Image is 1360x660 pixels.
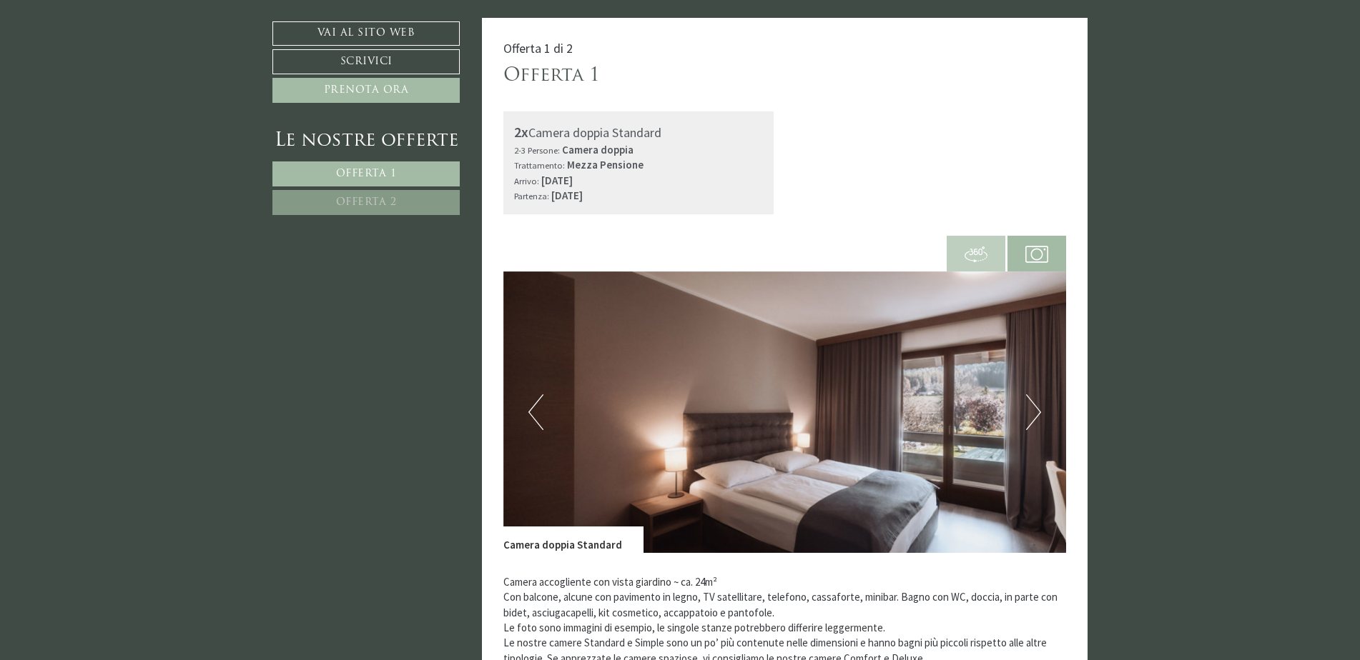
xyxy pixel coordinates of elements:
[514,159,565,171] small: Trattamento:
[503,526,644,552] div: Camera doppia Standard
[503,40,573,56] span: Offerta 1 di 2
[367,38,553,79] div: Buon giorno, come possiamo aiutarla?
[965,243,987,266] img: 360-grad.svg
[514,122,764,143] div: Camera doppia Standard
[486,376,564,401] button: Invia
[503,63,600,89] div: Offerta 1
[374,66,542,76] small: 12:48
[514,144,560,156] small: 2-3 Persone:
[272,21,460,46] a: Vai al sito web
[272,128,460,154] div: Le nostre offerte
[272,78,460,103] a: Prenota ora
[336,169,397,179] span: Offerta 1
[514,175,539,186] small: Arrivo:
[374,41,542,51] div: Lei
[1025,243,1048,266] img: camera.svg
[503,271,1067,553] img: image
[1026,394,1041,430] button: Next
[272,49,460,74] a: Scrivici
[514,123,528,141] b: 2x
[551,189,583,202] b: [DATE]
[514,190,549,201] small: Partenza:
[541,174,573,187] b: [DATE]
[528,394,543,430] button: Previous
[562,143,634,156] b: Camera doppia
[258,11,306,34] div: [DATE]
[567,158,644,171] b: Mezza Pensione
[336,197,397,208] span: Offerta 2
